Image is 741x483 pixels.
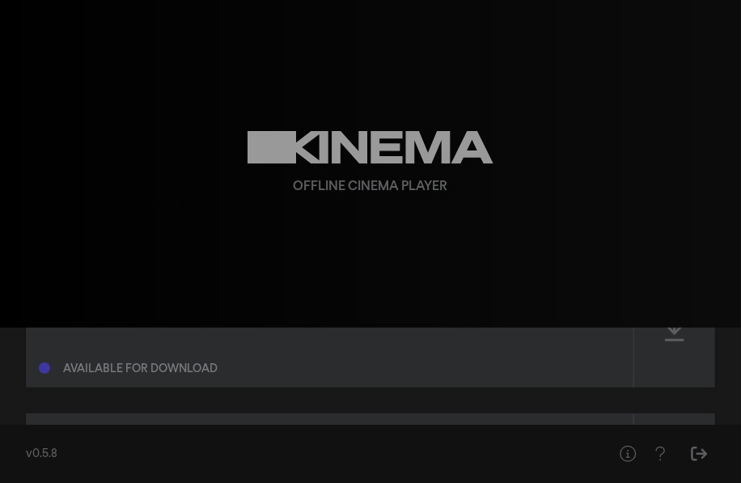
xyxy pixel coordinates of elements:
div: v0.5.8 [26,446,579,463]
button: Help [644,438,676,470]
div: Available for download [63,363,218,375]
button: Sign Out [683,438,715,470]
div: Offline Cinema Player [294,177,448,197]
button: Help [612,438,644,470]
